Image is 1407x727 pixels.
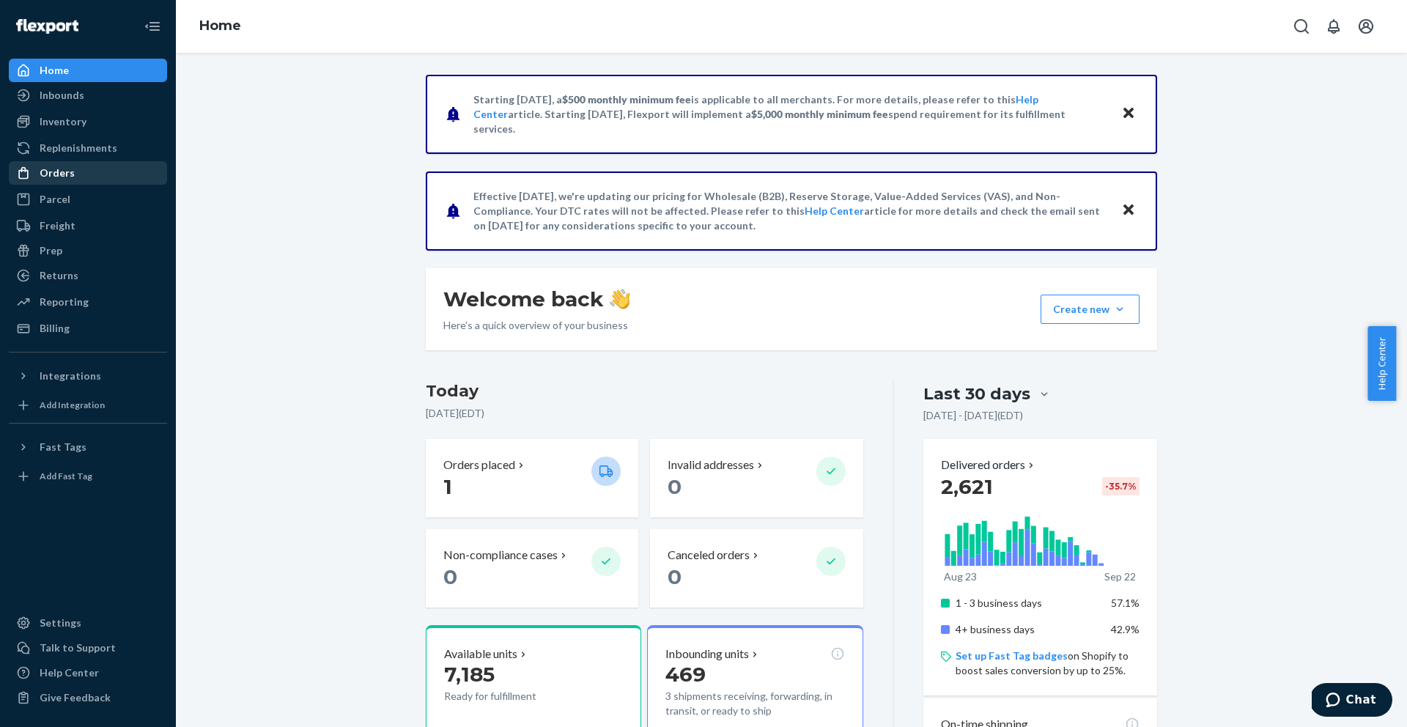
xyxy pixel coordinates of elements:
p: Sep 22 [1104,569,1136,584]
img: hand-wave emoji [610,289,630,309]
a: Help Center [9,661,167,684]
button: Close Navigation [138,12,167,41]
button: Help Center [1367,326,1396,401]
span: 469 [665,662,706,687]
div: Inbounds [40,88,84,103]
div: -35.7 % [1102,477,1140,495]
a: Billing [9,317,167,340]
div: Home [40,63,69,78]
a: Inbounds [9,84,167,107]
div: Talk to Support [40,641,116,655]
a: Help Center [805,204,864,217]
p: Starting [DATE], a is applicable to all merchants. For more details, please refer to this article... [473,92,1107,136]
p: Canceled orders [668,547,750,564]
a: Add Fast Tag [9,465,167,488]
span: 0 [668,474,682,499]
a: Orders [9,161,167,185]
button: Open account menu [1351,12,1381,41]
div: Help Center [40,665,99,680]
iframe: Opens a widget where you can chat to one of our agents [1312,683,1392,720]
button: Create new [1041,295,1140,324]
a: Set up Fast Tag badges [956,649,1068,662]
div: Add Integration [40,399,105,411]
p: Aug 23 [944,569,977,584]
button: Orders placed 1 [426,439,638,517]
p: Ready for fulfillment [444,689,580,704]
p: 1 - 3 business days [956,596,1100,610]
p: 3 shipments receiving, forwarding, in transit, or ready to ship [665,689,844,718]
a: Settings [9,611,167,635]
span: 7,185 [444,662,495,687]
a: Prep [9,239,167,262]
button: Open notifications [1319,12,1348,41]
span: 1 [443,474,452,499]
p: Orders placed [443,457,515,473]
h1: Welcome back [443,286,630,312]
div: Settings [40,616,81,630]
div: Parcel [40,192,70,207]
button: Open Search Box [1287,12,1316,41]
a: Home [199,18,241,34]
p: Available units [444,646,517,663]
button: Close [1119,200,1138,221]
button: Give Feedback [9,686,167,709]
p: on Shopify to boost sales conversion by up to 25%. [956,649,1140,678]
button: Non-compliance cases 0 [426,529,638,608]
span: 0 [443,564,457,589]
span: 57.1% [1111,597,1140,609]
p: [DATE] - [DATE] ( EDT ) [923,408,1023,423]
a: Parcel [9,188,167,211]
div: Integrations [40,369,101,383]
p: Inbounding units [665,646,749,663]
a: Freight [9,214,167,237]
span: 42.9% [1111,623,1140,635]
div: Returns [40,268,78,283]
span: $5,000 monthly minimum fee [751,108,888,120]
div: Add Fast Tag [40,470,92,482]
div: Billing [40,321,70,336]
div: Orders [40,166,75,180]
div: Reporting [40,295,89,309]
a: Add Integration [9,394,167,417]
div: Freight [40,218,75,233]
button: Invalid addresses 0 [650,439,863,517]
div: Last 30 days [923,383,1030,405]
a: Home [9,59,167,82]
span: $500 monthly minimum fee [562,93,691,106]
button: Delivered orders [941,457,1037,473]
span: 0 [668,564,682,589]
a: Reporting [9,290,167,314]
div: Fast Tags [40,440,86,454]
button: Fast Tags [9,435,167,459]
a: Inventory [9,110,167,133]
button: Talk to Support [9,636,167,660]
p: Invalid addresses [668,457,754,473]
button: Integrations [9,364,167,388]
div: Replenishments [40,141,117,155]
span: 2,621 [941,474,993,499]
p: Effective [DATE], we're updating our pricing for Wholesale (B2B), Reserve Storage, Value-Added Se... [473,189,1107,233]
div: Prep [40,243,62,258]
p: [DATE] ( EDT ) [426,406,863,421]
ol: breadcrumbs [188,5,253,48]
h3: Today [426,380,863,403]
button: Close [1119,103,1138,125]
div: Give Feedback [40,690,111,705]
a: Replenishments [9,136,167,160]
p: Non-compliance cases [443,547,558,564]
button: Canceled orders 0 [650,529,863,608]
a: Returns [9,264,167,287]
div: Inventory [40,114,86,129]
p: Here’s a quick overview of your business [443,318,630,333]
p: 4+ business days [956,622,1100,637]
img: Flexport logo [16,19,78,34]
